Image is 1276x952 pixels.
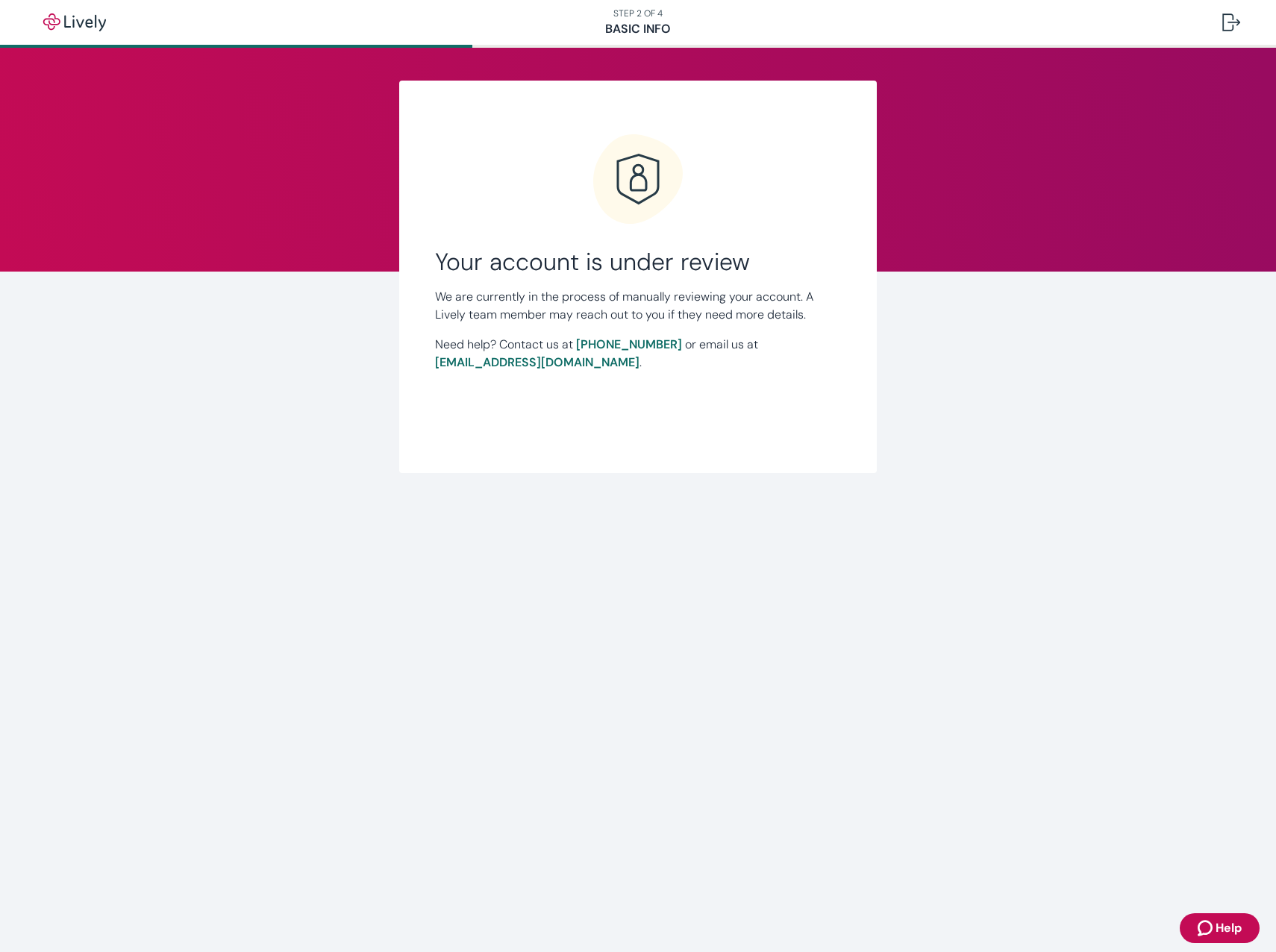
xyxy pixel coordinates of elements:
[435,248,841,276] span: Your account is under review
[1216,919,1242,937] span: Help
[1198,919,1216,937] svg: Zendesk support icon
[33,13,116,31] img: Lively
[576,339,682,351] a: lively support number
[435,357,639,369] div: [EMAIL_ADDRESS][DOMAIN_NAME]
[1210,4,1252,40] button: Log out
[576,339,682,351] div: [PHONE_NUMBER]
[435,336,841,372] p: Need help? Contact us at or email us at .
[435,288,841,324] p: We are currently in the process of manually reviewing your account. A Lively team member may reac...
[1180,913,1260,943] button: Zendesk support iconHelp
[593,134,683,224] svg: Error icon
[435,357,639,369] a: Link to email Lively support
